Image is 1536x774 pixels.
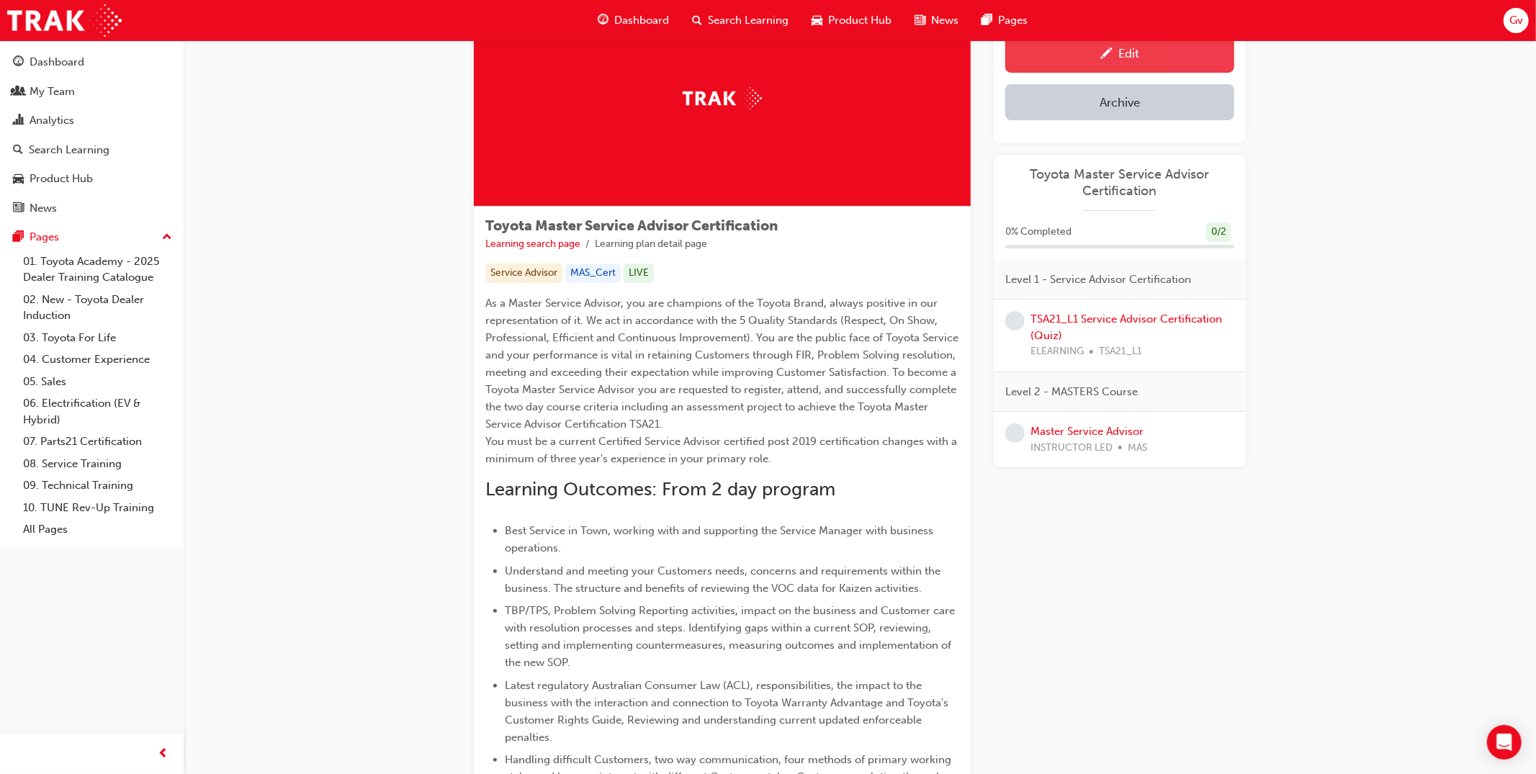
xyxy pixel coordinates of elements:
span: Product Hub [828,12,891,29]
button: Gv [1504,8,1529,33]
div: LIVE [624,264,654,283]
span: MAS [1128,440,1147,456]
span: guage-icon [13,56,24,69]
div: My Team [30,84,75,100]
div: MAS_Cert [565,264,621,283]
a: All Pages [17,518,178,541]
a: Toyota Master Service Advisor Certification [1005,166,1234,199]
span: TSA21_L1 [1099,343,1142,360]
a: 07. Parts21 Certification [17,431,178,453]
div: News [30,200,57,217]
a: Master Service Advisor [1030,425,1144,438]
a: News [6,195,178,222]
div: Edit [1118,46,1139,60]
a: 02. New - Toyota Dealer Induction [17,289,178,327]
span: Gv [1509,12,1523,29]
span: As a Master Service Advisor, you are champions of the Toyota Brand, always positive in our repres... [485,297,961,465]
a: Search Learning [6,137,178,163]
a: 09. Technical Training [17,474,178,497]
img: Trak [683,87,762,109]
span: car-icon [812,12,822,30]
a: pages-iconPages [970,6,1039,35]
li: Learning plan detail page [595,236,707,253]
button: Pages [6,224,178,251]
div: Product Hub [30,171,93,187]
div: Service Advisor [485,264,562,283]
span: Learning Outcomes: From 2 day program [485,478,835,500]
span: TBP/TPS, Problem Solving Reporting activities, impact on the business and Customer care with reso... [505,604,958,669]
span: search-icon [692,12,702,30]
span: INSTRUCTOR LED [1030,440,1113,456]
span: Understand and meeting your Customers needs, concerns and requirements within the business. The s... [505,564,943,595]
span: pages-icon [982,12,992,30]
span: Search Learning [708,12,789,29]
div: Open Intercom Messenger [1487,725,1522,760]
span: Level 2 - MASTERS Course [1005,384,1138,400]
a: Dashboard [6,49,178,76]
img: Trak [7,4,122,37]
span: pencil-icon [1100,48,1113,62]
a: 01. Toyota Academy - 2025 Dealer Training Catalogue [17,251,178,289]
div: 0 / 2 [1206,222,1231,242]
span: news-icon [915,12,925,30]
button: DashboardMy TeamAnalyticsSearch LearningProduct HubNews [6,46,178,224]
span: Dashboard [614,12,669,29]
a: search-iconSearch Learning [681,6,800,35]
div: Search Learning [29,142,109,158]
span: people-icon [13,86,24,99]
span: guage-icon [598,12,608,30]
span: News [931,12,958,29]
span: chart-icon [13,114,24,127]
a: guage-iconDashboard [586,6,681,35]
a: 10. TUNE Rev-Up Training [17,497,178,519]
span: ELEARNING [1030,343,1084,360]
span: Pages [998,12,1028,29]
a: 03. Toyota For Life [17,327,178,349]
span: prev-icon [158,745,169,763]
a: car-iconProduct Hub [800,6,903,35]
a: Learning search page [485,238,580,250]
span: learningRecordVerb_NONE-icon [1005,423,1025,443]
div: Pages [30,229,59,246]
div: Dashboard [30,54,84,71]
a: Analytics [6,107,178,134]
span: search-icon [13,144,23,157]
span: car-icon [13,173,24,186]
span: news-icon [13,202,24,215]
span: Latest regulatory Australian Consumer Law (ACL), responsibilities, the impact to the business wit... [505,679,951,744]
a: Edit [1005,33,1234,73]
a: Product Hub [6,166,178,192]
span: 0 % Completed [1005,224,1072,240]
span: Best Service in Town, working with and supporting the Service Manager with business operations. [505,524,936,554]
div: Analytics [30,112,74,129]
a: TSA21_L1 Service Advisor Certification (Quiz) [1030,312,1222,342]
span: learningRecordVerb_NONE-icon [1005,311,1025,330]
span: Toyota Master Service Advisor Certification [485,217,778,234]
div: Archive [1100,95,1140,109]
a: My Team [6,78,178,105]
a: 05. Sales [17,371,178,393]
span: pages-icon [13,231,24,244]
a: 04. Customer Experience [17,348,178,371]
a: 06. Electrification (EV & Hybrid) [17,392,178,431]
button: Archive [1005,84,1234,120]
a: news-iconNews [903,6,970,35]
span: up-icon [162,228,172,247]
span: Level 1 - Service Advisor Certification [1005,271,1191,288]
a: 08. Service Training [17,453,178,475]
